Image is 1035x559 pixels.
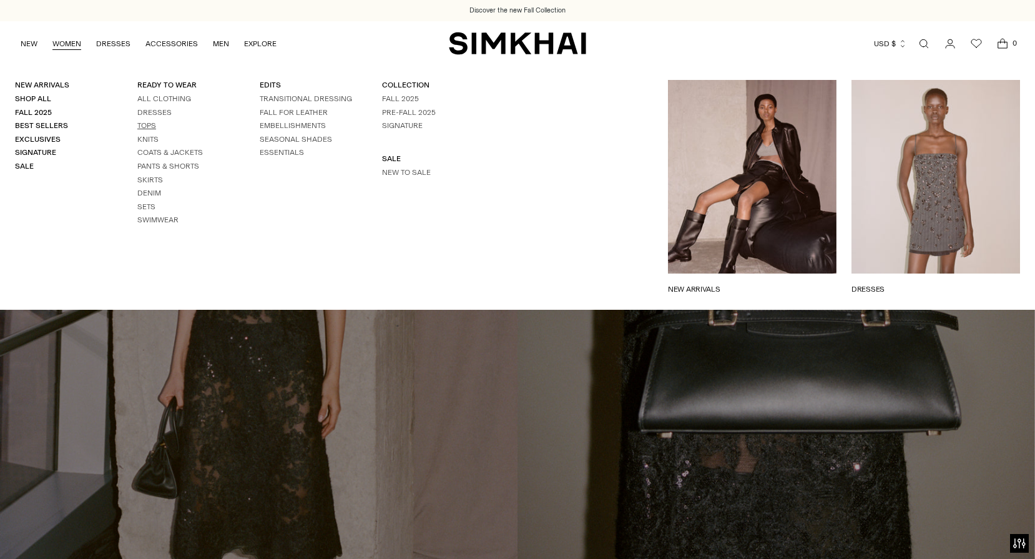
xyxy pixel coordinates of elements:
a: DRESSES [96,30,130,57]
a: NEW [21,30,37,57]
a: Discover the new Fall Collection [469,6,566,16]
a: MEN [213,30,229,57]
a: Go to the account page [938,31,963,56]
a: SIMKHAI [449,31,586,56]
span: 0 [1009,37,1020,49]
a: Wishlist [964,31,989,56]
a: ACCESSORIES [145,30,198,57]
a: EXPLORE [244,30,277,57]
a: Open cart modal [990,31,1015,56]
a: WOMEN [52,30,81,57]
a: Open search modal [911,31,936,56]
button: USD $ [874,30,907,57]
